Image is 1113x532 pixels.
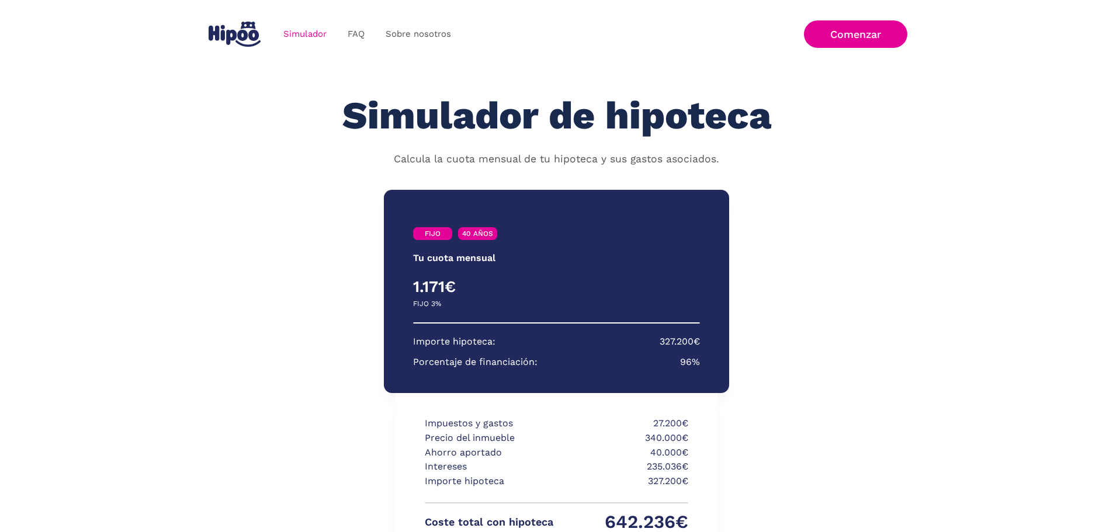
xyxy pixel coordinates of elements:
p: 96% [680,355,700,370]
p: Tu cuota mensual [413,251,495,266]
p: 340.000€ [560,431,688,446]
p: Importe hipoteca: [413,335,495,349]
a: Sobre nosotros [375,23,462,46]
p: Porcentaje de financiación: [413,355,538,370]
p: 235.036€ [560,460,688,474]
p: Coste total con hipoteca [425,515,553,530]
a: Comenzar [804,20,907,48]
a: home [206,17,263,51]
p: Impuestos y gastos [425,416,553,431]
p: FIJO 3% [413,297,441,311]
p: Importe hipoteca [425,474,553,489]
a: FIJO [413,227,452,240]
a: Simulador [273,23,337,46]
p: Precio del inmueble [425,431,553,446]
h4: 1.171€ [413,277,557,297]
a: FAQ [337,23,375,46]
p: Ahorro aportado [425,446,553,460]
p: Intereses [425,460,553,474]
p: 642.236€ [560,515,688,530]
p: 327.200€ [560,474,688,489]
p: 327.200€ [660,335,700,349]
h1: Simulador de hipoteca [342,95,771,137]
p: Calcula la cuota mensual de tu hipoteca y sus gastos asociados. [394,152,719,167]
a: 40 AÑOS [458,227,497,240]
p: 40.000€ [560,446,688,460]
p: 27.200€ [560,416,688,431]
